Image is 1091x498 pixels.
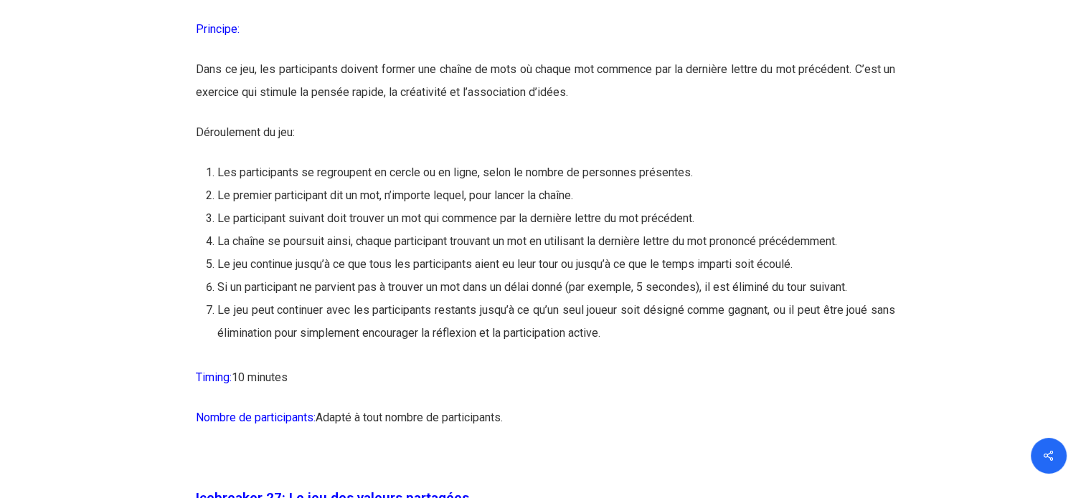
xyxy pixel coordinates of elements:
[196,22,240,36] span: Principe:
[196,411,316,424] span: Nombre de participants:
[196,406,895,446] p: Adapté à tout nombre de participants.
[217,299,895,345] li: Le jeu peut continuer avec les participants restants jusqu’à ce qu’un seul joueur soit désigné co...
[196,121,895,161] p: Déroulement du jeu:
[217,207,895,230] li: Le participant suivant doit trouver un mot qui commence par la dernière lettre du mot précédent.
[217,253,895,276] li: Le jeu continue jusqu’à ce que tous les participants aient eu leur tour ou jusqu’à ce que le temp...
[217,276,895,299] li: Si un participant ne parvient pas à trouver un mot dans un délai donné (par exemple, 5 secondes),...
[196,366,895,406] p: 10 minutes
[196,370,232,384] span: Timing:
[217,161,895,184] li: Les participants se regroupent en cercle ou en ligne, selon le nombre de personnes présentes.
[217,184,895,207] li: Le premier participant dit un mot, n’importe lequel, pour lancer la chaîne.
[196,58,895,121] p: Dans ce jeu, les participants doivent former une chaîne de mots où chaque mot commence par la der...
[217,230,895,253] li: La chaîne se poursuit ainsi, chaque participant trouvant un mot en utilisant la dernière lettre d...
